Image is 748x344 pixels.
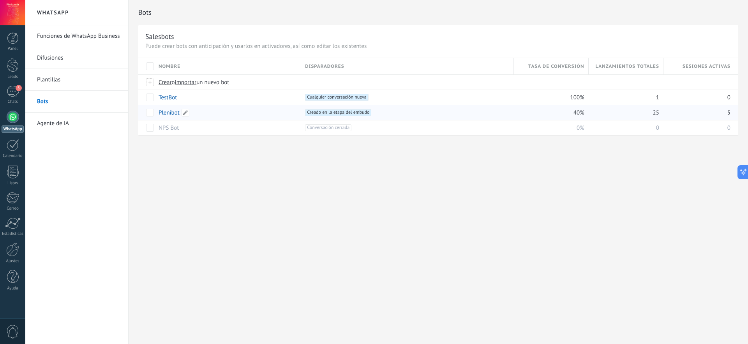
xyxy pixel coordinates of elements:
li: Funciones de WhatsApp Business [25,25,128,47]
div: Panel [2,46,24,51]
span: Lanzamientos totales [595,63,659,70]
span: Creado en la etapa del embudo [305,109,371,116]
div: Salesbots [145,32,174,41]
a: Plenibot [159,109,180,116]
span: Nombre [159,63,180,70]
span: Cualquier conversación nueva [305,94,368,101]
span: importar [175,79,197,86]
div: 5 [663,105,730,120]
div: Bots [589,75,660,90]
span: 0 [656,124,659,132]
span: 0 [727,94,730,101]
div: Ajustes [2,259,24,264]
div: Chats [2,99,24,104]
div: Calendario [2,153,24,159]
div: Estadísticas [2,231,24,236]
span: Conversación cerrada [305,124,351,131]
span: 0 [727,124,730,132]
div: 40% [514,105,585,120]
div: 0 [663,120,730,135]
span: 25 [653,109,659,116]
span: 1 [656,94,659,101]
div: WhatsApp [2,125,24,133]
a: NPS Bot [159,124,179,132]
div: 0 [663,90,730,105]
div: 0 [589,120,660,135]
span: Tasa de conversión [528,63,584,70]
a: Agente de IA [37,113,120,134]
div: Correo [2,206,24,211]
span: 5 [727,109,730,116]
li: Bots [25,91,128,113]
div: 25 [589,105,660,120]
span: 5 [16,85,22,91]
div: 1 [589,90,660,105]
div: Leads [2,74,24,79]
div: Ayuda [2,286,24,291]
span: 100% [570,94,584,101]
li: Plantillas [25,69,128,91]
span: o [172,79,175,86]
h2: Bots [138,5,738,20]
a: TestBot [159,94,177,101]
a: Bots [37,91,120,113]
span: Sesiones activas [683,63,730,70]
div: 0% [514,120,585,135]
span: un nuevo bot [196,79,229,86]
a: Funciones de WhatsApp Business [37,25,120,47]
a: Plantillas [37,69,120,91]
span: 40% [573,109,584,116]
a: Difusiones [37,47,120,69]
span: Editar [182,109,189,116]
span: Disparadores [305,63,344,70]
div: Bots [663,75,730,90]
div: Listas [2,181,24,186]
li: Agente de IA [25,113,128,134]
div: 100% [514,90,585,105]
span: Crear [159,79,172,86]
p: Puede crear bots con anticipación y usarlos en activadores, así como editar los existentes [145,42,731,50]
li: Difusiones [25,47,128,69]
span: 0% [577,124,584,132]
